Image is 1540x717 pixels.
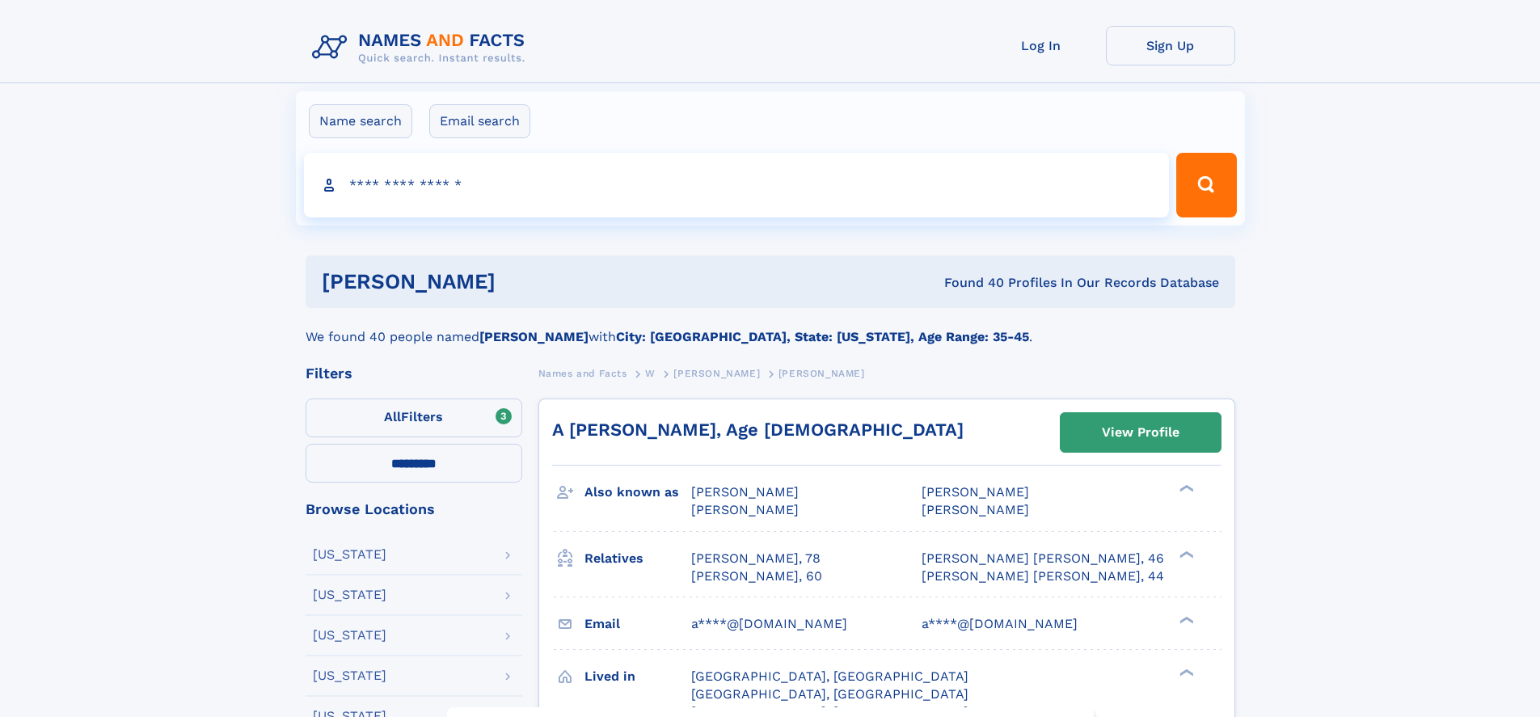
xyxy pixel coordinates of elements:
[977,26,1106,65] a: Log In
[1102,414,1179,451] div: View Profile
[616,329,1029,344] b: City: [GEOGRAPHIC_DATA], State: [US_STATE], Age Range: 35-45
[691,668,968,684] span: [GEOGRAPHIC_DATA], [GEOGRAPHIC_DATA]
[313,629,386,642] div: [US_STATE]
[313,669,386,682] div: [US_STATE]
[922,567,1164,585] a: [PERSON_NAME] [PERSON_NAME], 44
[673,363,760,383] a: [PERSON_NAME]
[778,368,865,379] span: [PERSON_NAME]
[304,153,1170,217] input: search input
[309,104,412,138] label: Name search
[313,588,386,601] div: [US_STATE]
[306,26,538,70] img: Logo Names and Facts
[479,329,589,344] b: [PERSON_NAME]
[1175,549,1195,559] div: ❯
[584,610,691,638] h3: Email
[691,550,821,567] a: [PERSON_NAME], 78
[584,479,691,506] h3: Also known as
[384,409,401,424] span: All
[691,567,822,585] a: [PERSON_NAME], 60
[691,686,968,702] span: [GEOGRAPHIC_DATA], [GEOGRAPHIC_DATA]
[719,274,1219,292] div: Found 40 Profiles In Our Records Database
[306,399,522,437] label: Filters
[306,366,522,381] div: Filters
[306,308,1235,347] div: We found 40 people named with .
[584,545,691,572] h3: Relatives
[584,663,691,690] h3: Lived in
[922,550,1164,567] a: [PERSON_NAME] [PERSON_NAME], 46
[1106,26,1235,65] a: Sign Up
[922,484,1029,500] span: [PERSON_NAME]
[691,484,799,500] span: [PERSON_NAME]
[1176,153,1236,217] button: Search Button
[538,363,627,383] a: Names and Facts
[645,368,656,379] span: W
[429,104,530,138] label: Email search
[1175,614,1195,625] div: ❯
[922,502,1029,517] span: [PERSON_NAME]
[313,548,386,561] div: [US_STATE]
[691,502,799,517] span: [PERSON_NAME]
[1175,483,1195,494] div: ❯
[306,502,522,517] div: Browse Locations
[322,272,720,292] h1: [PERSON_NAME]
[1175,667,1195,677] div: ❯
[552,420,964,440] a: A [PERSON_NAME], Age [DEMOGRAPHIC_DATA]
[1061,413,1221,452] a: View Profile
[645,363,656,383] a: W
[673,368,760,379] span: [PERSON_NAME]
